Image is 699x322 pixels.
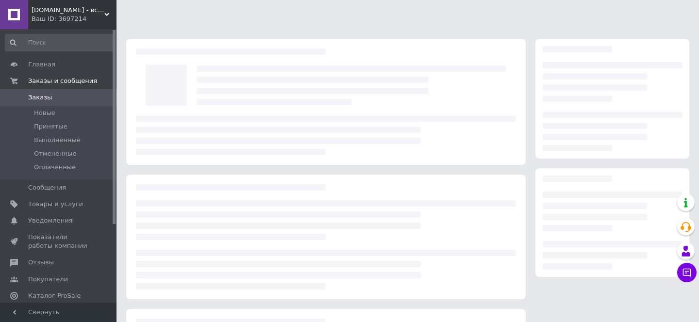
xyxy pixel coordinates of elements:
span: toniko.com.ua - всегда поможем Вам! [32,6,104,15]
span: Оплаченные [34,163,76,172]
span: Показатели работы компании [28,233,90,250]
span: Принятые [34,122,67,131]
input: Поиск [5,34,115,51]
span: Отмененные [34,149,76,158]
button: Чат с покупателем [677,263,697,282]
span: Товары и услуги [28,200,83,209]
span: Заказы и сообщения [28,77,97,85]
span: Покупатели [28,275,68,284]
span: Каталог ProSale [28,291,81,300]
span: Выполненные [34,136,81,145]
span: Заказы [28,93,52,102]
span: Отзывы [28,258,54,267]
span: Сообщения [28,183,66,192]
span: Главная [28,60,55,69]
div: Ваш ID: 3697214 [32,15,116,23]
span: Новые [34,109,55,117]
span: Уведомления [28,216,72,225]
